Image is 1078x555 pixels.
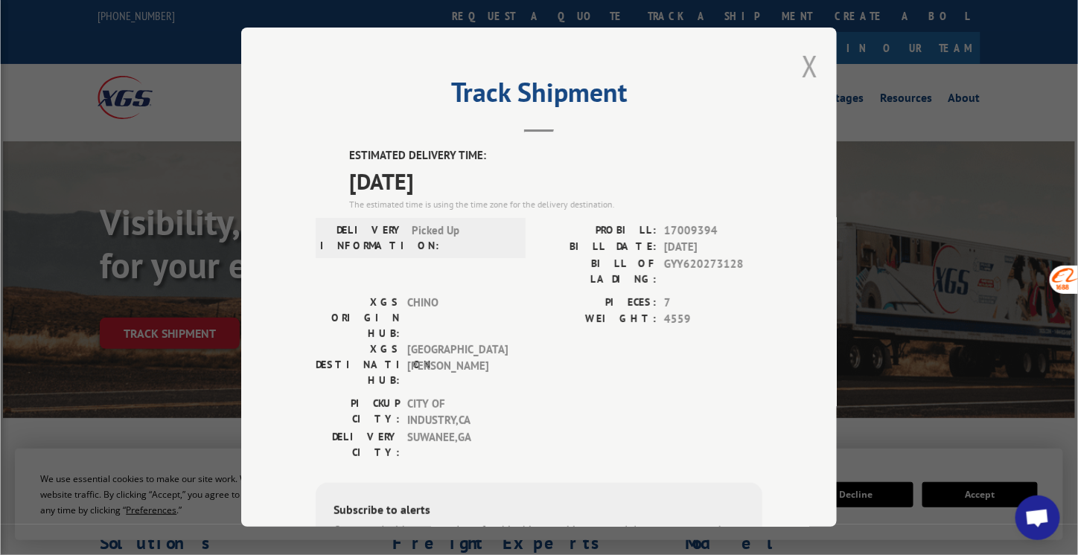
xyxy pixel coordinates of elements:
h2: Track Shipment [316,82,762,110]
label: DELIVERY INFORMATION: [320,222,404,254]
span: 4559 [664,311,762,328]
label: XGS DESTINATION HUB: [316,341,400,388]
button: Close modal [802,46,818,86]
span: SUWANEE , GA [407,429,508,461]
span: [DATE] [349,164,762,198]
label: PIECES: [539,295,657,312]
span: CHINO [407,295,508,341]
span: [GEOGRAPHIC_DATA][PERSON_NAME] [407,341,508,388]
div: Subscribe to alerts [334,501,744,522]
label: BILL OF LADING: [539,256,657,287]
label: PICKUP CITY: [316,396,400,429]
span: 7 [664,295,762,312]
div: Open chat [1015,495,1060,540]
span: Picked Up [412,222,512,254]
label: WEIGHT: [539,311,657,328]
label: XGS ORIGIN HUB: [316,295,400,341]
span: GYY620273128 [664,256,762,287]
div: The estimated time is using the time zone for the delivery destination. [349,198,762,211]
span: [DATE] [664,239,762,256]
label: PROBILL: [539,222,657,240]
label: BILL DATE: [539,239,657,256]
label: ESTIMATED DELIVERY TIME: [349,147,762,164]
label: DELIVERY CITY: [316,429,400,461]
span: CITY OF INDUSTRY , CA [407,396,508,429]
span: 17009394 [664,222,762,240]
